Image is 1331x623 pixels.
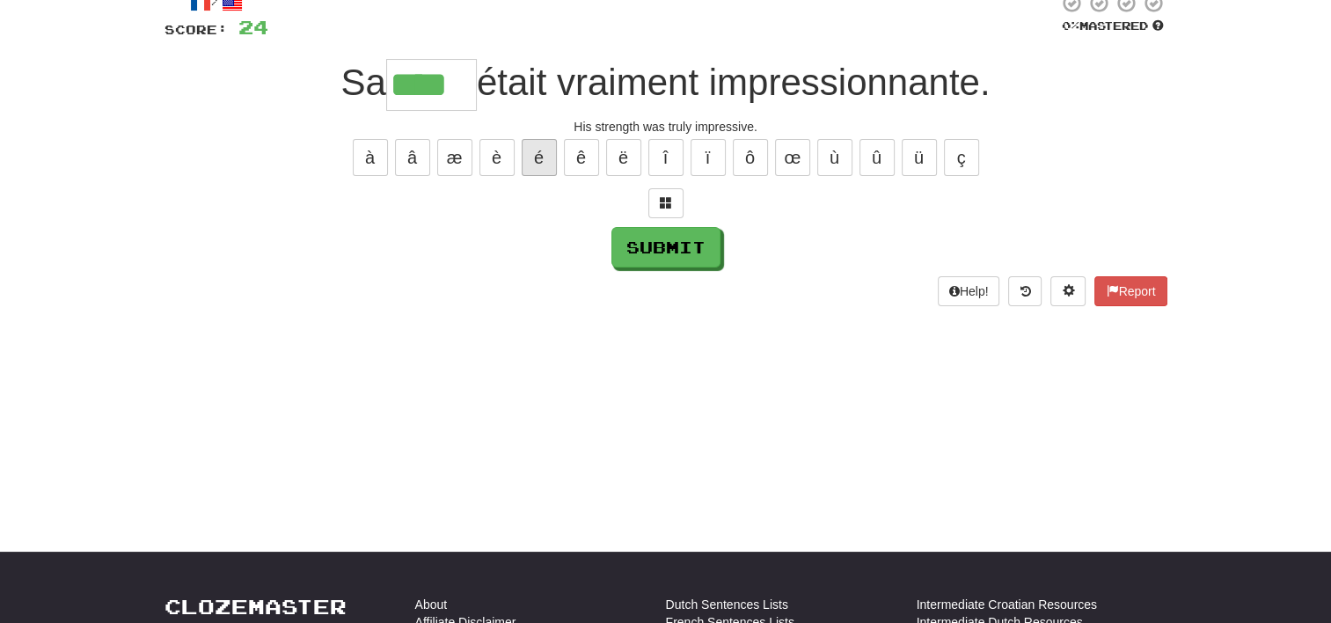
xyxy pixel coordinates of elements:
[1008,276,1042,306] button: Round history (alt+y)
[165,22,228,37] span: Score:
[606,139,641,176] button: ë
[522,139,557,176] button: é
[666,596,788,613] a: Dutch Sentences Lists
[238,16,268,38] span: 24
[733,139,768,176] button: ô
[437,139,472,176] button: æ
[479,139,515,176] button: è
[817,139,852,176] button: ù
[1058,18,1167,34] div: Mastered
[944,139,979,176] button: ç
[917,596,1097,613] a: Intermediate Croatian Resources
[775,139,810,176] button: œ
[938,276,1000,306] button: Help!
[648,139,684,176] button: î
[353,139,388,176] button: à
[859,139,895,176] button: û
[395,139,430,176] button: â
[1094,276,1166,306] button: Report
[564,139,599,176] button: ê
[902,139,937,176] button: ü
[341,62,386,103] span: Sa
[1062,18,1079,33] span: 0 %
[611,227,720,268] button: Submit
[165,118,1167,136] div: His strength was truly impressive.
[691,139,726,176] button: ï
[415,596,448,613] a: About
[477,62,991,103] span: était vraiment impressionnante.
[648,188,684,218] button: Switch sentence to multiple choice alt+p
[165,596,347,618] a: Clozemaster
